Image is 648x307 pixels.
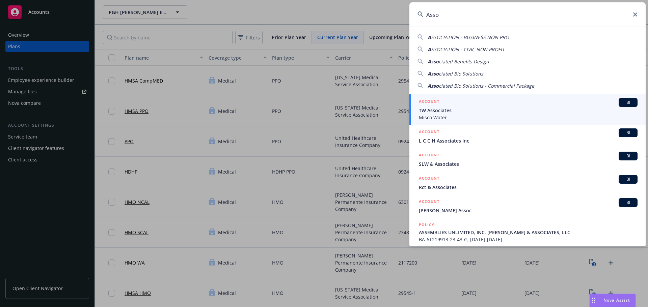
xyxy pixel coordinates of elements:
span: [PERSON_NAME] Assoc [419,207,638,214]
span: TW Associates [419,107,638,114]
button: Nova Assist [589,294,636,307]
input: Search... [409,2,646,27]
a: ACCOUNTBITW AssociatesMisco Water [409,94,646,125]
span: Misco Water [419,114,638,121]
span: Asso [428,58,439,65]
span: ASSEMBLIES UNLIMITED, INC. [PERSON_NAME] & ASSOCIATES, LLC [419,229,638,236]
span: Rct & Associates [419,184,638,191]
h5: ACCOUNT [419,198,439,206]
span: Nova Assist [603,297,630,303]
span: BI [621,99,635,105]
span: ciated Bio Solutions - Commercial Package [439,83,534,89]
h5: ACCOUNT [419,175,439,183]
span: A [428,34,431,40]
span: A [428,46,431,53]
span: Asso [428,70,439,77]
span: ciated Benefits Design [439,58,489,65]
span: BI [621,130,635,136]
span: BI [621,199,635,206]
h5: POLICY [419,221,434,228]
a: ACCOUNTBIRct & Associates [409,171,646,194]
h5: ACCOUNT [419,152,439,160]
a: POLICYASSEMBLIES UNLIMITED, INC. [PERSON_NAME] & ASSOCIATES, LLCBA-6T219913-23-43-G, [DATE]-[DATE] [409,218,646,247]
div: Drag to move [590,294,598,307]
span: SLW & Associates [419,160,638,167]
a: ACCOUNTBIL C C H Associates Inc [409,125,646,148]
span: L C C H Associates Inc [419,137,638,144]
span: SSOCIATION - CIVIC NON PROFIT [431,46,505,53]
span: BI [621,153,635,159]
span: ciated Bio Solutions [439,70,483,77]
a: ACCOUNTBI[PERSON_NAME] Assoc [409,194,646,218]
span: SSOCIATION - BUSINESS NON PRO [431,34,509,40]
span: BA-6T219913-23-43-G, [DATE]-[DATE] [419,236,638,243]
h5: ACCOUNT [419,98,439,106]
h5: ACCOUNT [419,128,439,136]
a: ACCOUNTBISLW & Associates [409,148,646,171]
span: Asso [428,83,439,89]
span: BI [621,176,635,182]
